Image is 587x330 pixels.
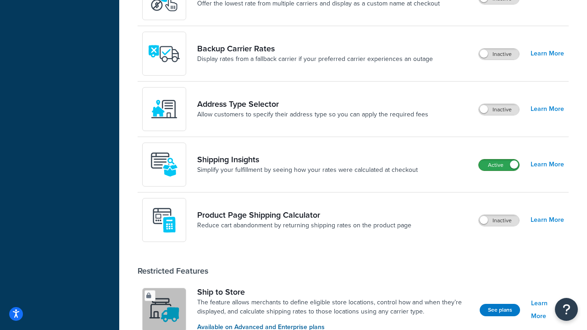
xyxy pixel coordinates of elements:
a: Shipping Insights [197,154,418,165]
a: Display rates from a fallback carrier if your preferred carrier experiences an outage [197,55,433,64]
a: Learn More [531,214,564,226]
a: The feature allows merchants to define eligible store locations, control how and when they’re dis... [197,298,472,316]
img: Acw9rhKYsOEjAAAAAElFTkSuQmCC [148,148,180,181]
a: Learn More [531,297,564,323]
a: Learn More [531,47,564,60]
label: Active [479,159,519,170]
label: Inactive [479,104,519,115]
label: Inactive [479,215,519,226]
img: +D8d0cXZM7VpdAAAAAElFTkSuQmCC [148,204,180,236]
img: icon-duo-feat-backup-carrier-4420b188.png [148,38,180,70]
a: Learn More [531,158,564,171]
a: Learn More [531,103,564,115]
a: Reduce cart abandonment by returning shipping rates on the product page [197,221,411,230]
label: Inactive [479,49,519,60]
a: Address Type Selector [197,99,428,109]
div: Restricted Features [138,266,208,276]
a: Backup Carrier Rates [197,44,433,54]
a: Simplify your fulfillment by seeing how your rates were calculated at checkout [197,165,418,175]
button: Open Resource Center [555,298,578,321]
button: See plans [480,304,520,316]
img: wNXZ4XiVfOSSwAAAABJRU5ErkJggg== [148,93,180,125]
a: Product Page Shipping Calculator [197,210,411,220]
a: Ship to Store [197,287,472,297]
a: Allow customers to specify their address type so you can apply the required fees [197,110,428,119]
